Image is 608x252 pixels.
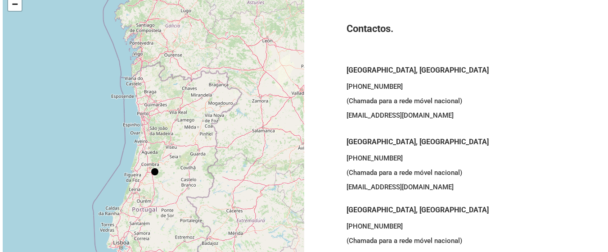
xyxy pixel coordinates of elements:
[347,204,563,216] h5: [GEOGRAPHIC_DATA], [GEOGRAPHIC_DATA]
[347,136,563,148] h5: [GEOGRAPHIC_DATA], [GEOGRAPHIC_DATA]
[347,21,563,37] h3: Contactos.
[347,79,563,133] p: [PHONE_NUMBER] (Chamada para a rede móvel nacional) [EMAIL_ADDRESS][DOMAIN_NAME]
[347,64,563,76] h5: [GEOGRAPHIC_DATA], [GEOGRAPHIC_DATA]
[347,151,563,205] p: [PHONE_NUMBER] (Chamada para a rede móvel nacional) [EMAIL_ADDRESS][DOMAIN_NAME]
